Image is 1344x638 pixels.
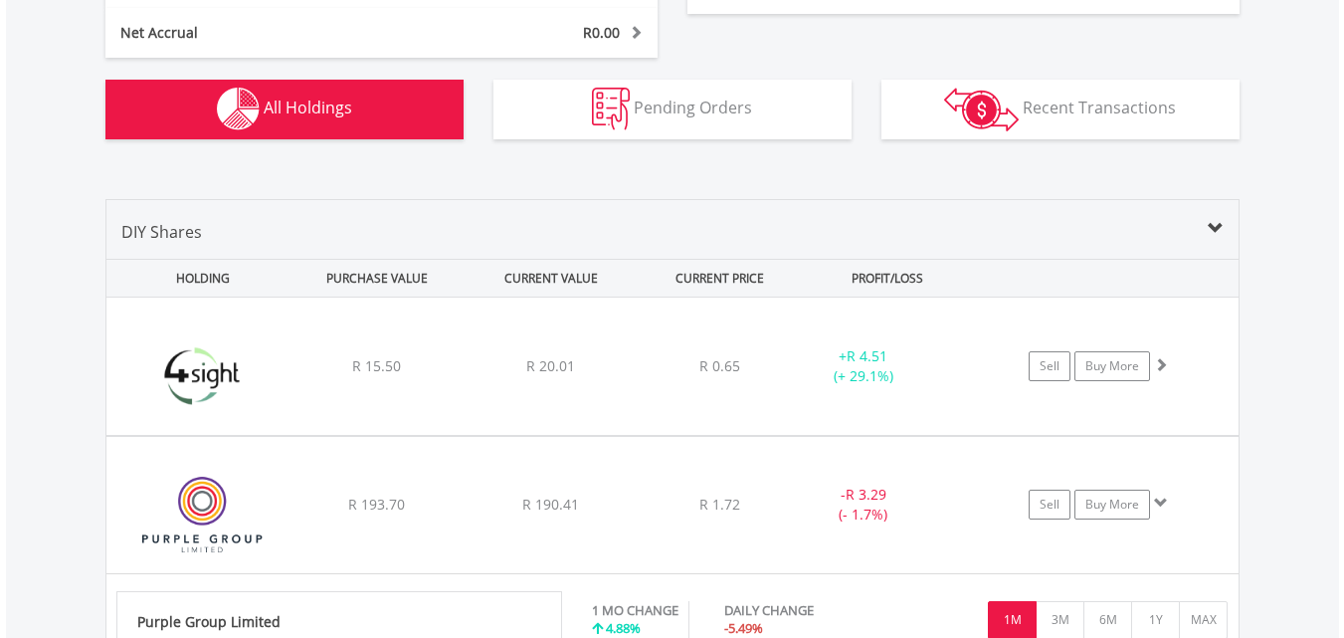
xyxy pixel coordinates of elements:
span: 4.88% [606,619,641,637]
span: R 190.41 [522,495,579,514]
div: Net Accrual [105,23,428,43]
span: Recent Transactions [1023,97,1176,118]
img: holdings-wht.png [217,88,260,130]
span: All Holdings [264,97,352,118]
div: DAILY CHANGE [724,601,883,620]
span: -5.49% [724,619,763,637]
a: Buy More [1074,490,1150,520]
img: pending_instructions-wht.png [592,88,630,130]
div: CURRENT VALUE [467,260,637,297]
a: Sell [1029,351,1070,381]
span: R 1.72 [699,495,740,514]
div: PROFIT/LOSS [803,260,973,297]
img: EQU.ZA.PPE.png [116,462,288,568]
span: DIY Shares [121,221,202,243]
div: PURCHASE VALUE [292,260,463,297]
span: R 0.65 [699,356,740,375]
span: R 20.01 [526,356,575,375]
div: Purple Group Limited [137,612,541,632]
button: Recent Transactions [881,80,1240,139]
button: All Holdings [105,80,464,139]
div: 1 MO CHANGE [592,601,678,620]
img: EQU.ZA.4SI.png [116,322,288,430]
span: R 4.51 [847,346,887,365]
div: - (- 1.7%) [789,485,939,525]
a: Sell [1029,490,1070,520]
div: CURRENT PRICE [640,260,798,297]
span: R0.00 [583,23,620,42]
span: Pending Orders [634,97,752,118]
div: + (+ 29.1%) [789,346,939,386]
span: R 193.70 [348,495,405,514]
div: HOLDING [107,260,288,297]
a: Buy More [1074,351,1150,381]
span: R 3.29 [846,485,886,504]
button: Pending Orders [493,80,852,139]
span: R 15.50 [352,356,401,375]
img: transactions-zar-wht.png [944,88,1019,131]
